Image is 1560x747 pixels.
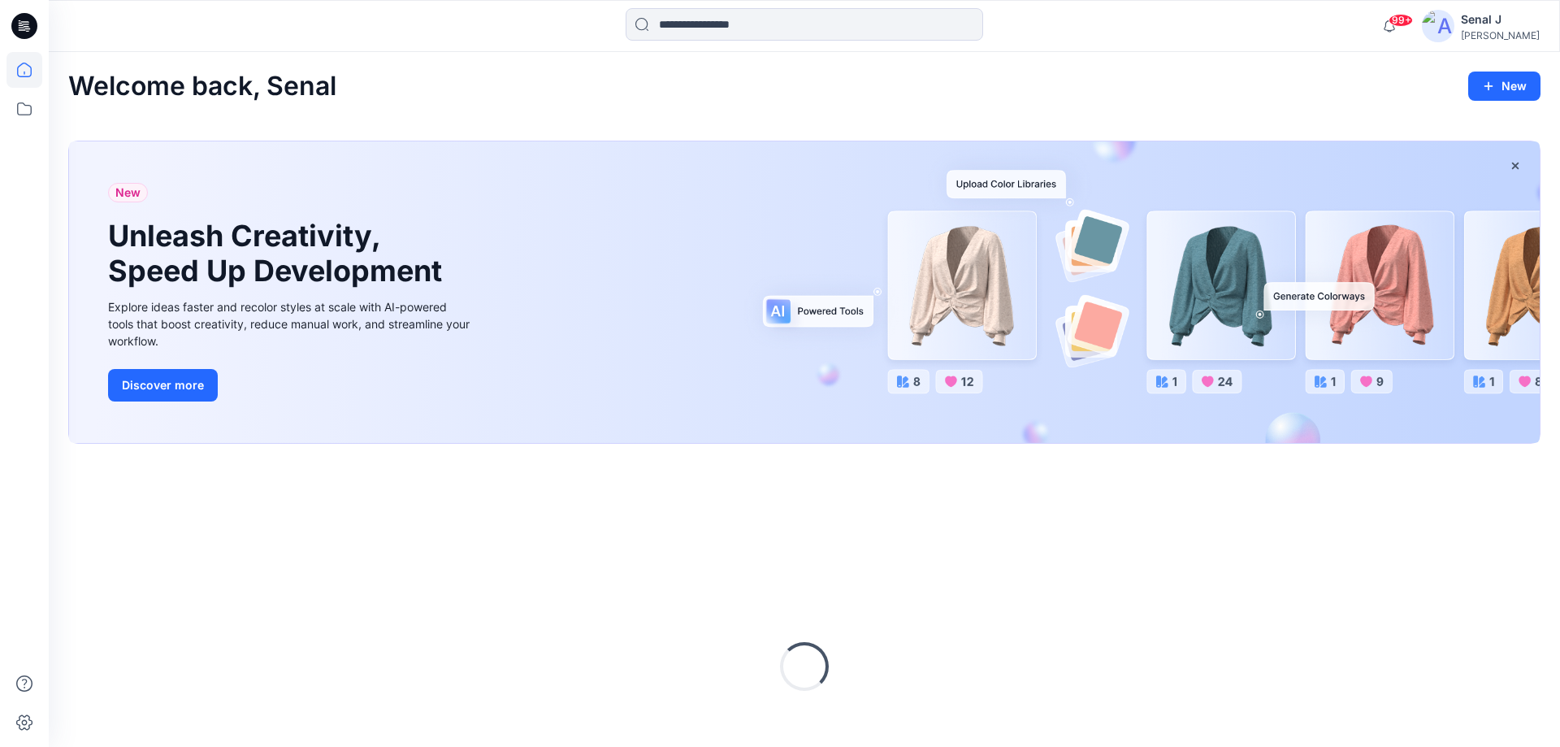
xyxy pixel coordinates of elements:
[1461,10,1540,29] div: Senal J
[1468,72,1540,101] button: New
[1422,10,1454,42] img: avatar
[1389,14,1413,27] span: 99+
[68,72,336,102] h2: Welcome back, Senal
[108,219,449,289] h1: Unleash Creativity, Speed Up Development
[115,183,141,202] span: New
[108,298,474,350] div: Explore ideas faster and recolor styles at scale with AI-powered tools that boost creativity, red...
[108,369,218,402] button: Discover more
[1461,29,1540,41] div: [PERSON_NAME]
[108,369,474,402] a: Discover more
